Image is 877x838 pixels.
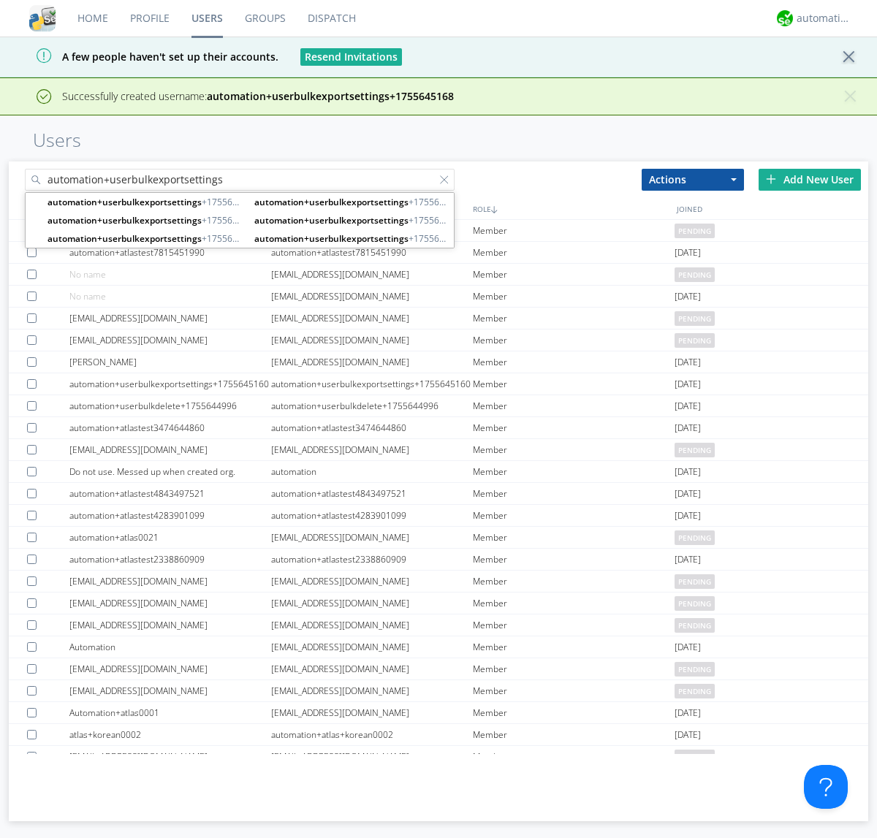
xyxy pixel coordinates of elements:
[675,750,715,764] span: pending
[48,232,202,245] strong: automation+userbulkexportsettings
[473,680,675,701] div: Member
[675,549,701,571] span: [DATE]
[642,169,744,191] button: Actions
[675,443,715,457] span: pending
[675,224,715,238] span: pending
[48,213,243,227] span: +1755645168
[271,505,473,526] div: automation+atlastest4283901099
[675,662,715,677] span: pending
[473,264,675,285] div: Member
[9,746,868,768] a: [EMAIL_ADDRESS][DOMAIN_NAME][EMAIL_ADDRESS][DOMAIN_NAME]Memberpending
[271,395,473,416] div: automation+userbulkdelete+1755644996
[675,311,715,326] span: pending
[675,417,701,439] span: [DATE]
[473,746,675,767] div: Member
[271,680,473,701] div: [EMAIL_ADDRESS][DOMAIN_NAME]
[69,373,271,395] div: automation+userbulkexportsettings+1755645160
[473,439,675,460] div: Member
[271,242,473,263] div: automation+atlastest7815451990
[271,746,473,767] div: [EMAIL_ADDRESS][DOMAIN_NAME]
[69,571,271,592] div: [EMAIL_ADDRESS][DOMAIN_NAME]
[69,242,271,263] div: automation+atlastest7815451990
[69,417,271,438] div: automation+atlastest3474644860
[473,242,675,263] div: Member
[271,636,473,658] div: [EMAIL_ADDRESS][DOMAIN_NAME]
[9,264,868,286] a: No name[EMAIL_ADDRESS][DOMAIN_NAME]Memberpending
[9,330,868,351] a: [EMAIL_ADDRESS][DOMAIN_NAME][EMAIL_ADDRESS][DOMAIN_NAME]Memberpending
[673,198,877,219] div: JOINED
[675,242,701,264] span: [DATE]
[29,5,56,31] img: cddb5a64eb264b2086981ab96f4c1ba7
[271,461,473,482] div: automation
[473,395,675,416] div: Member
[473,308,675,329] div: Member
[9,571,868,593] a: [EMAIL_ADDRESS][DOMAIN_NAME][EMAIL_ADDRESS][DOMAIN_NAME]Memberpending
[675,267,715,282] span: pending
[675,702,701,724] span: [DATE]
[9,527,868,549] a: automation+atlas0021[EMAIL_ADDRESS][DOMAIN_NAME]Memberpending
[473,702,675,723] div: Member
[469,198,673,219] div: ROLE
[69,680,271,701] div: [EMAIL_ADDRESS][DOMAIN_NAME]
[675,395,701,417] span: [DATE]
[473,373,675,395] div: Member
[675,333,715,348] span: pending
[473,593,675,614] div: Member
[9,505,868,527] a: automation+atlastest4283901099automation+atlastest4283901099Member[DATE]
[271,264,473,285] div: [EMAIL_ADDRESS][DOMAIN_NAME]
[69,461,271,482] div: Do not use. Messed up when created org.
[69,549,271,570] div: automation+atlastest2338860909
[675,574,715,589] span: pending
[69,268,106,281] span: No name
[9,724,868,746] a: atlas+korean0002automation+atlas+korean0002Member[DATE]
[271,702,473,723] div: [EMAIL_ADDRESS][DOMAIN_NAME]
[473,286,675,307] div: Member
[675,530,715,545] span: pending
[675,351,701,373] span: [DATE]
[271,308,473,329] div: [EMAIL_ADDRESS][DOMAIN_NAME]
[254,196,409,208] strong: automation+userbulkexportsettings
[271,658,473,679] div: [EMAIL_ADDRESS][DOMAIN_NAME]
[9,680,868,702] a: [EMAIL_ADDRESS][DOMAIN_NAME][EMAIL_ADDRESS][DOMAIN_NAME]Memberpending
[9,439,868,461] a: [EMAIL_ADDRESS][DOMAIN_NAME][EMAIL_ADDRESS][DOMAIN_NAME]Memberpending
[69,593,271,614] div: [EMAIL_ADDRESS][DOMAIN_NAME]
[9,220,868,242] a: [EMAIL_ADDRESS][DOMAIN_NAME][EMAIL_ADDRESS][DOMAIN_NAME]Memberpending
[69,290,106,302] span: No name
[9,417,868,439] a: automation+atlastest3474644860automation+atlastest3474644860Member[DATE]
[9,308,868,330] a: [EMAIL_ADDRESS][DOMAIN_NAME][EMAIL_ADDRESS][DOMAIN_NAME]Memberpending
[69,658,271,679] div: [EMAIL_ADDRESS][DOMAIN_NAME]
[473,351,675,373] div: Member
[675,636,701,658] span: [DATE]
[69,505,271,526] div: automation+atlastest4283901099
[254,232,409,245] strong: automation+userbulkexportsettings
[473,461,675,482] div: Member
[9,483,868,505] a: automation+atlastest4843497521automation+atlastest4843497521Member[DATE]
[675,286,701,308] span: [DATE]
[473,527,675,548] div: Member
[9,614,868,636] a: [EMAIL_ADDRESS][DOMAIN_NAME][EMAIL_ADDRESS][DOMAIN_NAME]Memberpending
[759,169,861,191] div: Add New User
[254,232,450,245] span: +1755645165
[69,395,271,416] div: automation+userbulkdelete+1755644996
[254,195,450,209] span: +1755645160
[9,373,868,395] a: automation+userbulkexportsettings+1755645160automation+userbulkexportsettings+1755645160Member[DATE]
[207,89,454,103] strong: automation+userbulkexportsettings+1755645168
[473,549,675,570] div: Member
[69,614,271,636] div: [EMAIL_ADDRESS][DOMAIN_NAME]
[271,417,473,438] div: automation+atlastest3474644860
[48,195,243,209] span: +1755645160
[271,614,473,636] div: [EMAIL_ADDRESS][DOMAIN_NAME]
[271,593,473,614] div: [EMAIL_ADDRESS][DOMAIN_NAME]
[48,232,243,245] span: +1755645165
[675,461,701,483] span: [DATE]
[9,286,868,308] a: No name[EMAIL_ADDRESS][DOMAIN_NAME]Member[DATE]
[69,527,271,548] div: automation+atlas0021
[69,483,271,504] div: automation+atlastest4843497521
[254,213,450,227] span: +1755645168
[48,196,202,208] strong: automation+userbulkexportsettings
[271,571,473,592] div: [EMAIL_ADDRESS][DOMAIN_NAME]
[473,483,675,504] div: Member
[271,330,473,351] div: [EMAIL_ADDRESS][DOMAIN_NAME]
[271,483,473,504] div: automation+atlastest4843497521
[69,351,271,373] div: [PERSON_NAME]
